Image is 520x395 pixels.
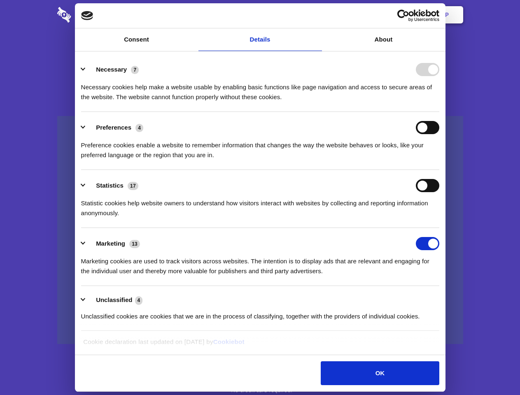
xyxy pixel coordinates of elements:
iframe: Drift Widget Chat Controller [479,354,510,385]
a: Cookiebot [213,338,245,345]
span: 17 [128,182,138,190]
h1: Eliminate Slack Data Loss. [57,37,463,67]
label: Necessary [96,66,127,73]
a: About [322,28,445,51]
div: Marketing cookies are used to track visitors across websites. The intention is to display ads tha... [81,250,439,276]
a: Consent [75,28,198,51]
div: Necessary cookies help make a website usable by enabling basic functions like page navigation and... [81,76,439,102]
img: logo-wordmark-white-trans-d4663122ce5f474addd5e946df7df03e33cb6a1c49d2221995e7729f52c070b2.svg [57,7,128,23]
a: Login [373,2,409,28]
button: Statistics (17) [81,179,144,192]
button: Marketing (13) [81,237,145,250]
button: Necessary (7) [81,63,144,76]
a: Usercentrics Cookiebot - opens in a new window [367,9,439,22]
div: Statistic cookies help website owners to understand how visitors interact with websites by collec... [81,192,439,218]
a: Pricing [242,2,277,28]
label: Marketing [96,240,125,247]
a: Details [198,28,322,51]
span: 13 [129,240,140,248]
label: Statistics [96,182,124,189]
div: Cookie declaration last updated on [DATE] by [77,337,443,353]
label: Preferences [96,124,131,131]
span: 4 [135,124,143,132]
h4: Auto-redaction of sensitive data, encrypted data sharing and self-destructing private chats. Shar... [57,75,463,102]
span: 7 [131,66,139,74]
button: Preferences (4) [81,121,149,134]
div: Unclassified cookies are cookies that we are in the process of classifying, together with the pro... [81,305,439,321]
img: logo [81,11,93,20]
a: Wistia video thumbnail [57,116,463,344]
span: 4 [135,296,143,304]
a: Contact [334,2,372,28]
button: Unclassified (4) [81,295,148,305]
button: OK [321,361,439,385]
div: Preference cookies enable a website to remember information that changes the way the website beha... [81,134,439,160]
